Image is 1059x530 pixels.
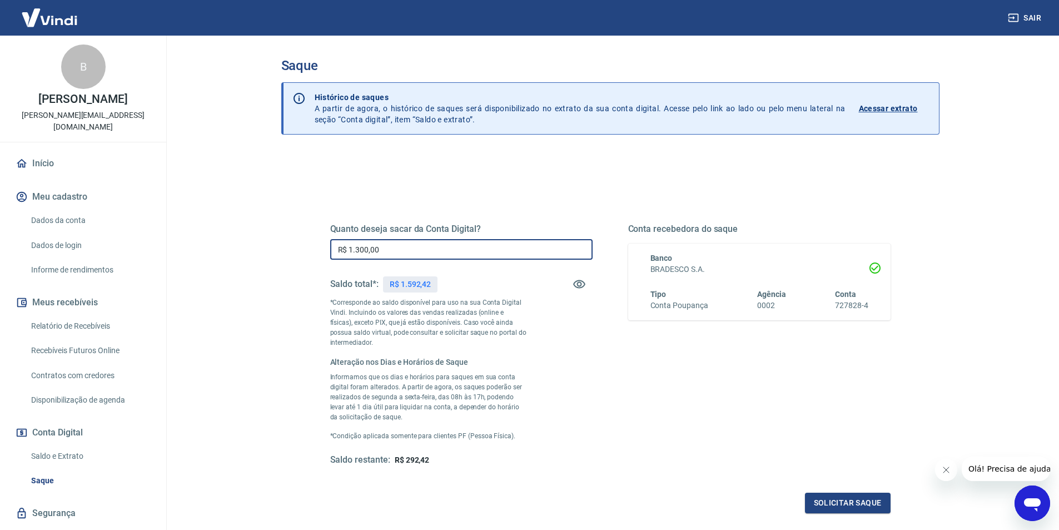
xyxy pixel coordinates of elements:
div: B [61,44,106,89]
span: Conta [835,290,856,299]
h5: Conta recebedora do saque [628,224,891,235]
h5: Saldo total*: [330,279,379,290]
a: Dados de login [27,234,153,257]
h5: Quanto deseja sacar da Conta Digital? [330,224,593,235]
p: Informamos que os dias e horários para saques em sua conta digital foram alterados. A partir de a... [330,372,527,422]
p: [PERSON_NAME] [38,93,127,105]
h6: 0002 [757,300,786,311]
a: Segurança [13,501,153,526]
button: Meu cadastro [13,185,153,209]
a: Dados da conta [27,209,153,232]
a: Saldo e Extrato [27,445,153,468]
img: Vindi [13,1,86,34]
h6: Alteração nos Dias e Horários de Saque [330,356,527,368]
a: Contratos com credores [27,364,153,387]
span: Agência [757,290,786,299]
button: Conta Digital [13,420,153,445]
span: R$ 292,42 [395,455,430,464]
p: Histórico de saques [315,92,846,103]
a: Recebíveis Futuros Online [27,339,153,362]
h6: BRADESCO S.A. [650,264,868,275]
h6: 727828-4 [835,300,868,311]
p: Acessar extrato [859,103,918,114]
iframe: Mensagem da empresa [962,457,1050,481]
iframe: Botão para abrir a janela de mensagens [1015,486,1050,521]
button: Solicitar saque [805,493,891,513]
a: Acessar extrato [859,92,930,125]
p: R$ 1.592,42 [390,279,431,290]
h6: Conta Poupança [650,300,708,311]
h3: Saque [281,58,939,73]
button: Meus recebíveis [13,290,153,315]
span: Banco [650,254,673,262]
a: Disponibilização de agenda [27,389,153,412]
a: Início [13,151,153,176]
p: *Corresponde ao saldo disponível para uso na sua Conta Digital Vindi. Incluindo os valores das ve... [330,298,527,348]
span: Olá! Precisa de ajuda? [7,8,93,17]
p: A partir de agora, o histórico de saques será disponibilizado no extrato da sua conta digital. Ac... [315,92,846,125]
a: Saque [27,469,153,492]
button: Sair [1006,8,1046,28]
iframe: Fechar mensagem [935,459,957,481]
a: Informe de rendimentos [27,259,153,281]
h5: Saldo restante: [330,454,390,466]
p: [PERSON_NAME][EMAIL_ADDRESS][DOMAIN_NAME] [9,110,157,133]
span: Tipo [650,290,667,299]
a: Relatório de Recebíveis [27,315,153,338]
p: *Condição aplicada somente para clientes PF (Pessoa Física). [330,431,527,441]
